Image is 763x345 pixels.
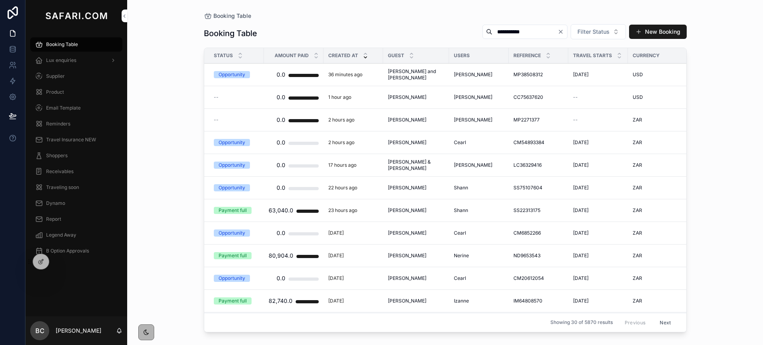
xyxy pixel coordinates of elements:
[573,298,589,304] span: [DATE]
[573,207,589,214] span: [DATE]
[454,252,469,259] span: Nerine
[388,207,426,214] span: [PERSON_NAME]
[513,275,544,281] span: CM20612054
[573,230,623,236] a: [DATE]
[25,32,127,268] div: scrollable content
[513,275,564,281] a: CM20612054
[219,297,247,305] div: Payment full
[328,252,344,259] p: [DATE]
[454,162,492,168] span: [PERSON_NAME]
[573,94,578,100] span: --
[573,275,589,281] span: [DATE]
[633,275,642,281] span: ZAR
[46,89,64,95] span: Product
[633,185,683,191] a: ZAR
[550,320,613,326] span: Showing 30 of 5870 results
[388,185,444,191] a: [PERSON_NAME]
[633,94,643,100] span: USD
[219,275,245,282] div: Opportunity
[214,71,259,78] a: Opportunity
[46,57,76,64] span: Lux enquiries
[573,275,623,281] a: [DATE]
[454,207,504,214] a: Shann
[454,275,466,281] span: Cearl
[30,117,122,131] a: Reminders
[388,117,444,123] a: [PERSON_NAME]
[513,185,542,191] span: SS75107604
[388,159,444,172] a: [PERSON_NAME] & [PERSON_NAME]
[56,327,101,335] p: [PERSON_NAME]
[454,185,468,191] span: Shann
[30,69,122,83] a: Supplier
[214,94,259,100] a: --
[454,298,504,304] a: Izanne
[388,68,444,81] a: [PERSON_NAME] and [PERSON_NAME]
[513,207,540,214] span: SS22313175
[454,94,504,100] a: [PERSON_NAME]
[30,133,122,147] a: Travel Insurance NEW
[219,71,245,78] div: Opportunity
[633,71,643,78] span: USD
[30,148,122,163] a: Shoppers
[633,94,683,100] a: USD
[269,67,319,83] a: 0.0
[454,275,504,281] a: Cearl
[513,139,544,146] span: CM54893384
[46,168,74,175] span: Receivables
[35,326,45,335] span: BC
[633,275,683,281] a: ZAR
[277,270,285,286] div: 0.0
[269,293,292,309] div: 82,740.0
[454,117,504,123] a: [PERSON_NAME]
[275,52,309,59] span: Amount Paid
[30,228,122,242] a: Legend Away
[573,139,623,146] a: [DATE]
[454,185,504,191] a: Shann
[513,71,564,78] a: MP38508312
[219,184,245,191] div: Opportunity
[328,275,344,281] p: [DATE]
[388,275,444,281] a: [PERSON_NAME]
[388,94,444,100] a: [PERSON_NAME]
[388,275,426,281] span: [PERSON_NAME]
[577,28,610,36] span: Filter Status
[30,85,122,99] a: Product
[388,139,444,146] a: [PERSON_NAME]
[633,298,683,304] a: ZAR
[388,185,426,191] span: [PERSON_NAME]
[573,71,589,78] span: [DATE]
[46,137,96,143] span: Travel Insurance NEW
[46,121,70,127] span: Reminders
[30,196,122,210] a: Dynamo
[573,71,623,78] a: [DATE]
[513,298,542,304] span: IM64808570
[269,202,319,218] a: 63,040.0
[214,229,259,237] a: Opportunity
[454,230,504,236] a: Cearl
[219,252,247,259] div: Payment full
[46,248,89,254] span: B Option Approvals
[654,316,676,329] button: Next
[633,162,683,168] a: ZAR
[277,157,285,173] div: 0.0
[30,53,122,67] a: Lux enquiries
[573,252,589,259] span: [DATE]
[269,248,319,264] a: 80,904.0
[633,252,683,259] a: ZAR
[214,297,259,305] a: Payment full
[388,230,426,236] span: [PERSON_NAME]
[388,252,426,259] span: [PERSON_NAME]
[388,207,444,214] a: [PERSON_NAME]
[328,230,344,236] p: [DATE]
[388,139,426,146] span: [PERSON_NAME]
[454,71,492,78] span: [PERSON_NAME]
[328,94,351,100] p: 1 hour ago
[44,10,109,22] img: App logo
[454,117,492,123] span: [PERSON_NAME]
[30,164,122,179] a: Receivables
[513,71,543,78] span: MP38508312
[46,73,65,79] span: Supplier
[388,52,404,59] span: Guest
[573,139,589,146] span: [DATE]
